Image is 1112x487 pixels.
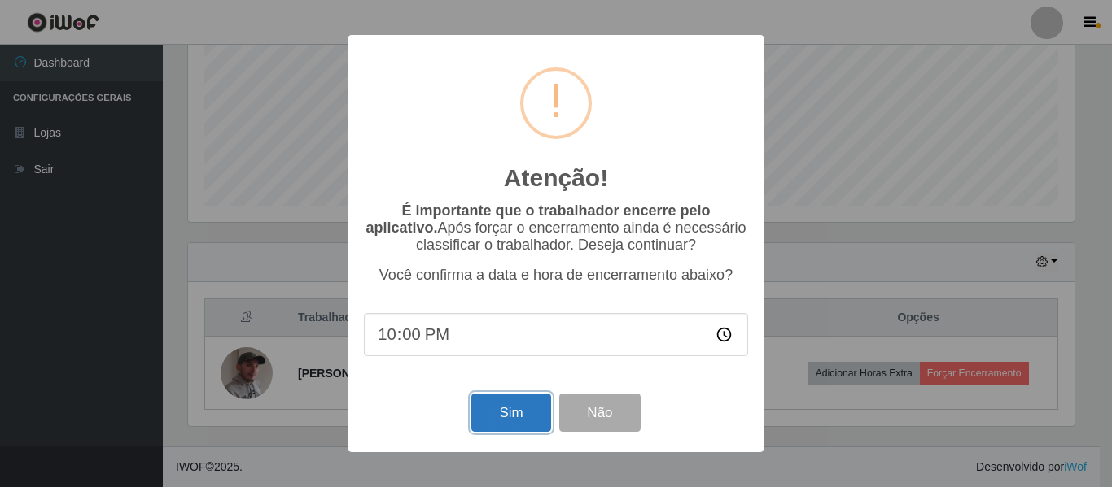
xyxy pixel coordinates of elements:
button: Não [559,394,640,432]
h2: Atenção! [504,163,608,193]
b: É importante que o trabalhador encerre pelo aplicativo. [366,202,710,236]
p: Você confirma a data e hora de encerramento abaixo? [364,267,748,284]
p: Após forçar o encerramento ainda é necessário classificar o trabalhador. Deseja continuar? [364,202,748,254]
button: Sim [471,394,550,432]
